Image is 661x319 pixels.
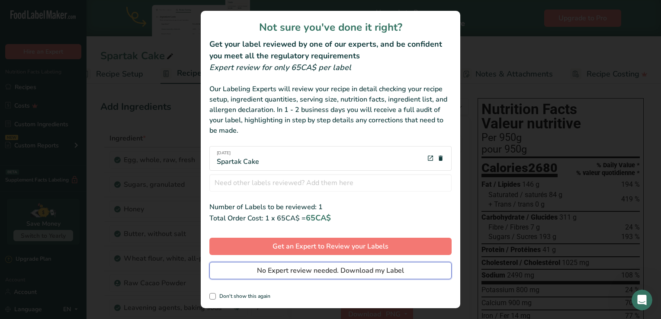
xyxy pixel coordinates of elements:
iframe: Intercom live chat [632,290,652,310]
h1: Not sure you've done it right? [209,19,452,35]
span: 65CA$ [306,213,331,223]
span: Get an Expert to Review your Labels [273,241,388,252]
span: [DATE] [217,150,259,156]
span: Don't show this again [216,293,270,300]
div: Spartak Cake [217,150,259,167]
button: Get an Expert to Review your Labels [209,238,452,255]
div: Total Order Cost: 1 x 65CA$ = [209,212,452,224]
input: Need other labels reviewed? Add them here [209,174,452,191]
h2: Get your label reviewed by one of our experts, and be confident you meet all the regulatory requi... [209,38,452,62]
button: No Expert review needed. Download my Label [209,262,452,279]
div: Expert review for only 65CA$ per label [209,62,452,73]
span: No Expert review needed. Download my Label [257,265,404,276]
div: Number of Labels to be reviewed: 1 [209,202,452,212]
div: Our Labeling Experts will review your recipe in detail checking your recipe setup, ingredient qua... [209,84,452,136]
